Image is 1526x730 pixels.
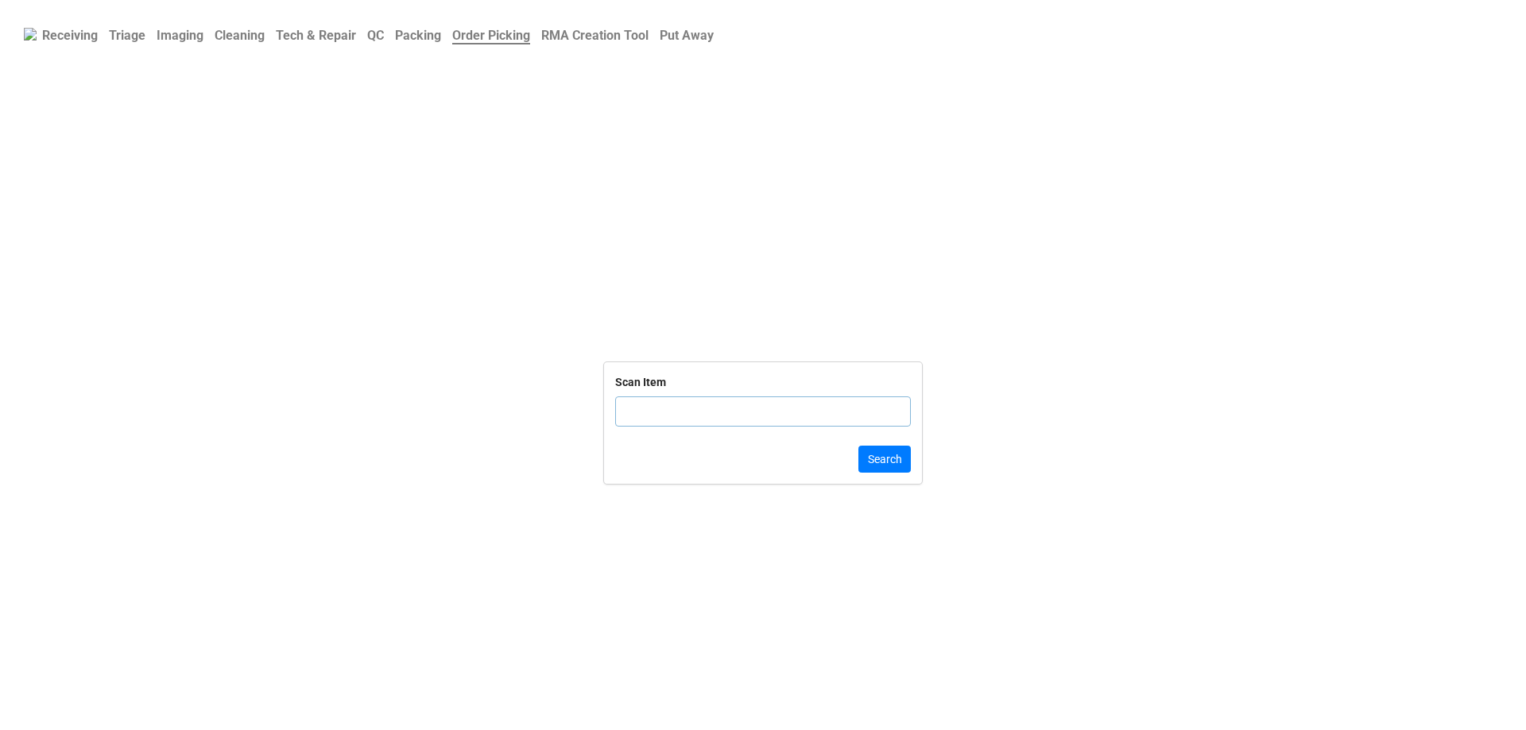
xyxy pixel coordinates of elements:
button: Search [858,446,911,473]
a: RMA Creation Tool [536,20,654,51]
a: Tech & Repair [270,20,362,51]
b: Packing [395,28,441,43]
a: Packing [389,20,447,51]
b: Tech & Repair [276,28,356,43]
a: Put Away [654,20,719,51]
b: Order Picking [452,28,530,44]
b: Receiving [42,28,98,43]
a: Triage [103,20,151,51]
b: QC [367,28,384,43]
b: Put Away [660,28,714,43]
b: RMA Creation Tool [541,28,649,43]
a: Cleaning [209,20,270,51]
b: Triage [109,28,145,43]
b: Cleaning [215,28,265,43]
a: Order Picking [447,20,536,51]
a: QC [362,20,389,51]
a: Imaging [151,20,209,51]
b: Imaging [157,28,203,43]
img: RexiLogo.png [24,28,37,41]
div: Scan Item [615,373,666,391]
a: Receiving [37,20,103,51]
